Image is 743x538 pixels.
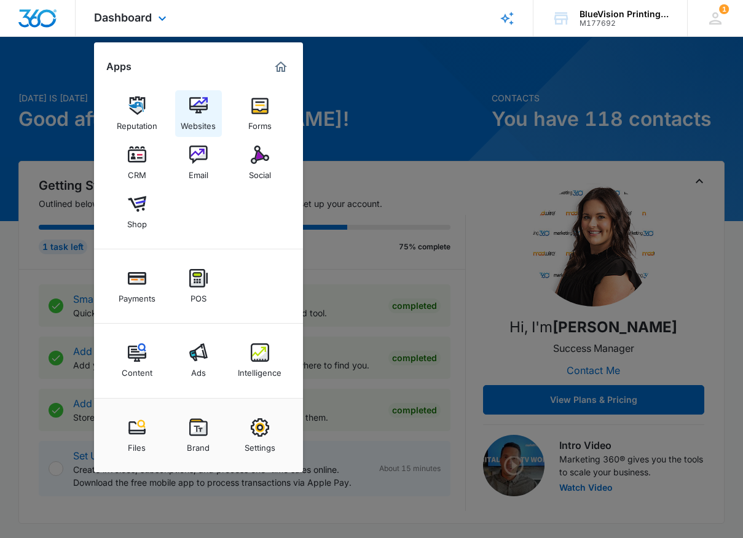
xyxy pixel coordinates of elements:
[237,337,283,384] a: Intelligence
[187,437,210,453] div: Brand
[114,90,160,137] a: Reputation
[119,287,155,303] div: Payments
[114,412,160,459] a: Files
[237,412,283,459] a: Settings
[175,337,222,384] a: Ads
[719,4,729,14] div: notifications count
[175,263,222,310] a: POS
[245,437,275,453] div: Settings
[175,139,222,186] a: Email
[580,9,669,19] div: account name
[127,213,147,229] div: Shop
[248,115,272,131] div: Forms
[117,115,157,131] div: Reputation
[237,139,283,186] a: Social
[271,57,291,77] a: Marketing 360® Dashboard
[249,164,271,180] div: Social
[114,263,160,310] a: Payments
[114,337,160,384] a: Content
[191,287,206,303] div: POS
[175,90,222,137] a: Websites
[237,90,283,137] a: Forms
[191,362,206,378] div: Ads
[128,164,146,180] div: CRM
[114,189,160,235] a: Shop
[189,164,208,180] div: Email
[175,412,222,459] a: Brand
[580,19,669,28] div: account id
[114,139,160,186] a: CRM
[122,362,152,378] div: Content
[94,11,152,24] span: Dashboard
[128,437,146,453] div: Files
[106,61,132,72] h2: Apps
[719,4,729,14] span: 1
[238,362,281,378] div: Intelligence
[181,115,216,131] div: Websites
